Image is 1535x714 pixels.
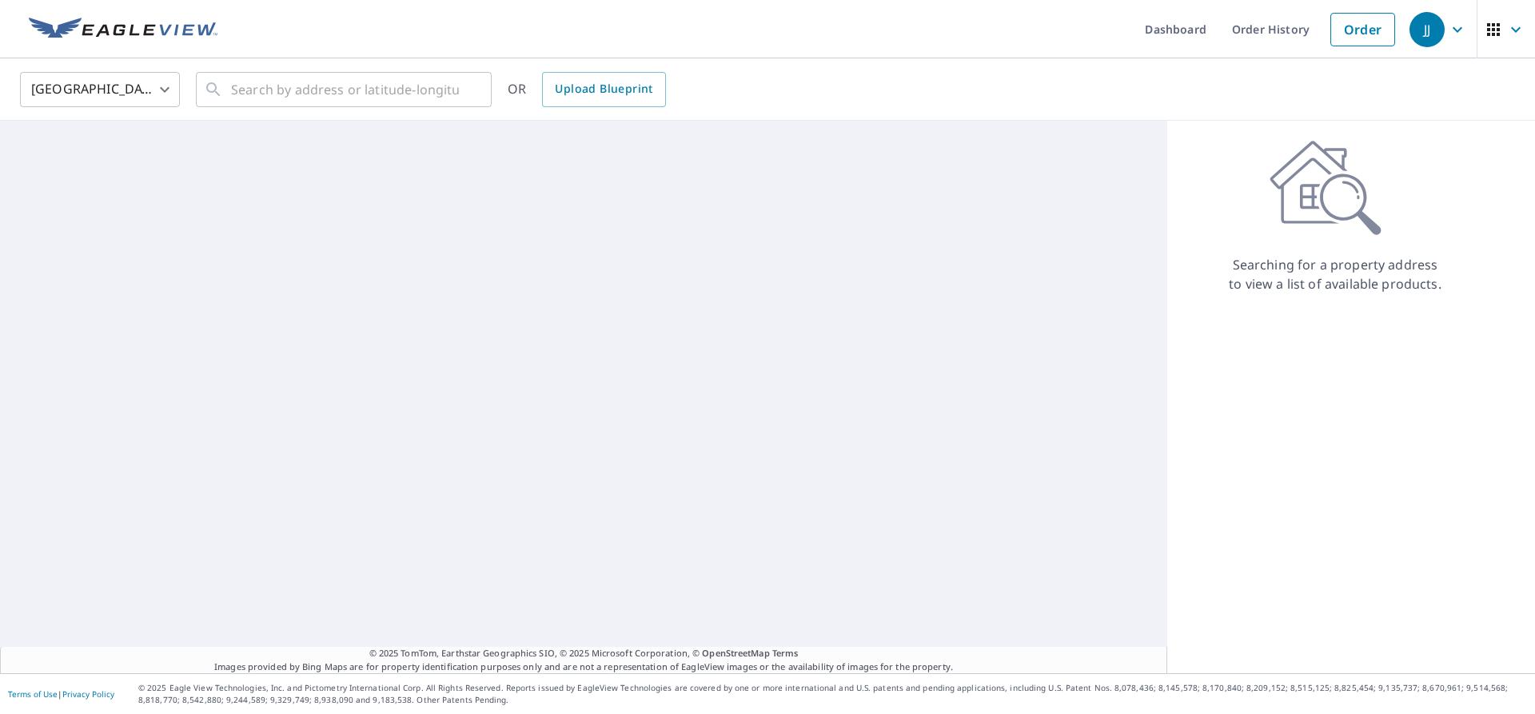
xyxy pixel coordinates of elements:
div: JJ [1409,12,1445,47]
span: © 2025 TomTom, Earthstar Geographics SIO, © 2025 Microsoft Corporation, © [369,647,799,660]
a: Order [1330,13,1395,46]
span: Upload Blueprint [555,79,652,99]
input: Search by address or latitude-longitude [231,67,459,112]
img: EV Logo [29,18,217,42]
a: Upload Blueprint [542,72,665,107]
div: OR [508,72,666,107]
p: | [8,689,114,699]
a: Privacy Policy [62,688,114,700]
a: Terms of Use [8,688,58,700]
p: Searching for a property address to view a list of available products. [1228,255,1442,293]
p: © 2025 Eagle View Technologies, Inc. and Pictometry International Corp. All Rights Reserved. Repo... [138,682,1527,706]
div: [GEOGRAPHIC_DATA] [20,67,180,112]
a: OpenStreetMap [702,647,769,659]
a: Terms [772,647,799,659]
